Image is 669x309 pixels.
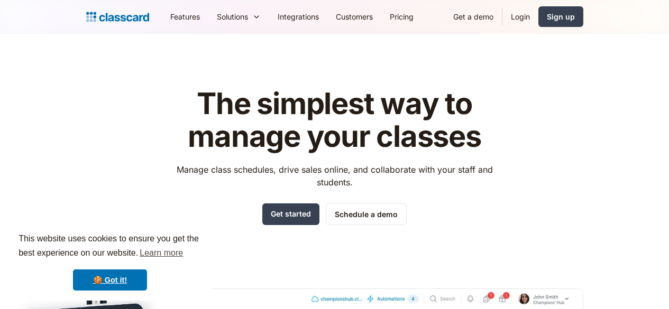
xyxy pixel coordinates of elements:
[86,10,149,24] a: Logo
[162,5,208,29] a: Features
[73,269,147,291] a: dismiss cookie message
[167,163,502,189] p: Manage class schedules, drive sales online, and collaborate with your staff and students.
[269,5,327,29] a: Integrations
[547,11,575,22] div: Sign up
[167,88,502,153] h1: The simplest way to manage your classes
[326,203,407,225] a: Schedule a demo
[502,5,538,29] a: Login
[445,5,502,29] a: Get a demo
[381,5,422,29] a: Pricing
[8,222,212,301] div: cookieconsent
[538,6,583,27] a: Sign up
[19,232,201,261] span: This website uses cookies to ensure you get the best experience on our website.
[327,5,381,29] a: Customers
[208,5,269,29] div: Solutions
[217,11,248,22] div: Solutions
[138,245,185,261] a: learn more about cookies
[262,203,319,225] a: Get started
